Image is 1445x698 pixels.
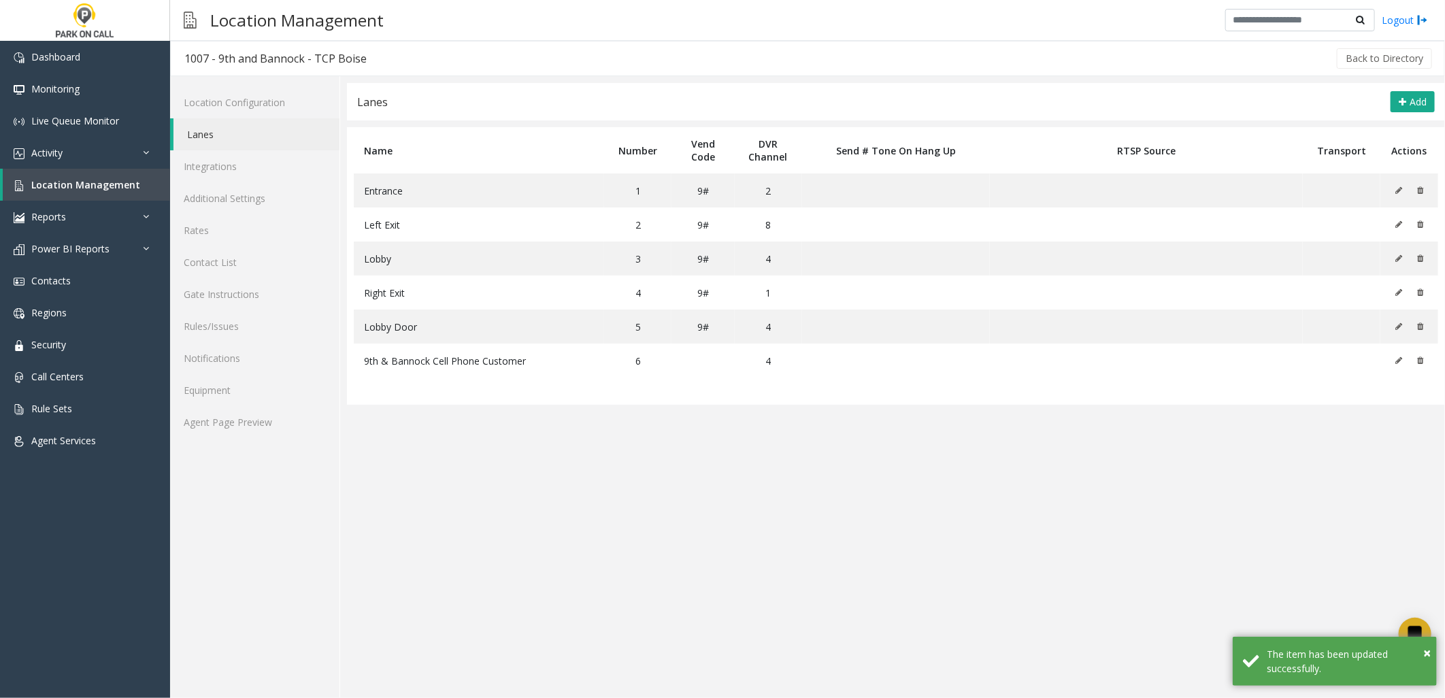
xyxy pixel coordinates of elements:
td: 1 [604,173,671,207]
th: DVR Channel [735,127,802,173]
span: Activity [31,146,63,159]
img: pageIcon [184,3,197,37]
span: Agent Services [31,434,96,447]
span: Monitoring [31,82,80,95]
td: 4 [735,310,802,344]
td: 8 [735,207,802,242]
span: Dashboard [31,50,80,63]
a: Contact List [170,246,339,278]
span: Rule Sets [31,402,72,415]
div: Lanes [357,93,388,111]
span: Lobby [364,252,391,265]
td: 2 [735,173,802,207]
a: Location Configuration [170,86,339,118]
span: Power BI Reports [31,242,110,255]
div: 1007 - 9th and Bannock - TCP Boise [184,50,367,67]
img: 'icon' [14,276,24,287]
th: Actions [1380,127,1438,173]
span: Location Management [31,178,140,191]
a: Logout [1382,13,1428,27]
img: 'icon' [14,212,24,223]
th: RTSP Source [990,127,1303,173]
img: 'icon' [14,436,24,447]
img: logout [1417,13,1428,27]
td: 5 [604,310,671,344]
td: 9# [671,276,734,310]
img: 'icon' [14,180,24,191]
div: The item has been updated successfully. [1267,647,1427,676]
th: Name [354,127,604,173]
img: 'icon' [14,116,24,127]
td: 4 [735,242,802,276]
span: Live Queue Monitor [31,114,119,127]
td: 9# [671,207,734,242]
span: Add [1410,95,1427,108]
td: 9# [671,242,734,276]
h3: Location Management [203,3,391,37]
img: 'icon' [14,244,24,255]
span: Reports [31,210,66,223]
a: Location Management [3,169,170,201]
td: 9# [671,310,734,344]
span: Contacts [31,274,71,287]
a: Agent Page Preview [170,406,339,438]
td: 4 [604,276,671,310]
img: 'icon' [14,308,24,319]
img: 'icon' [14,52,24,63]
a: Lanes [173,118,339,150]
span: 9th & Bannock Cell Phone Customer [364,354,526,367]
span: Security [31,338,66,351]
img: 'icon' [14,372,24,383]
span: Left Exit [364,218,400,231]
img: 'icon' [14,404,24,415]
img: 'icon' [14,84,24,95]
a: Gate Instructions [170,278,339,310]
a: Rules/Issues [170,310,339,342]
span: Entrance [364,184,403,197]
button: Close [1423,643,1431,663]
span: Right Exit [364,286,405,299]
th: Number [604,127,671,173]
td: 4 [735,344,802,378]
span: × [1423,644,1431,662]
img: 'icon' [14,148,24,159]
a: Integrations [170,150,339,182]
button: Add [1391,91,1435,113]
button: Back to Directory [1337,48,1432,69]
img: 'icon' [14,340,24,351]
th: Send # Tone On Hang Up [802,127,990,173]
span: Regions [31,306,67,319]
th: Transport [1303,127,1380,173]
span: Lobby Door [364,320,417,333]
span: Call Centers [31,370,84,383]
td: 3 [604,242,671,276]
a: Notifications [170,342,339,374]
a: Rates [170,214,339,246]
th: Vend Code [671,127,734,173]
a: Additional Settings [170,182,339,214]
td: 9# [671,173,734,207]
td: 1 [735,276,802,310]
td: 2 [604,207,671,242]
td: 6 [604,344,671,378]
a: Equipment [170,374,339,406]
